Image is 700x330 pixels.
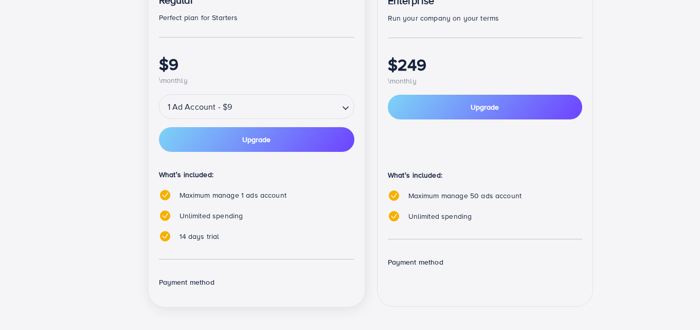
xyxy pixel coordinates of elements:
[388,210,400,222] img: tick
[388,12,582,24] p: Run your company on your terms
[388,189,400,202] img: tick
[388,169,582,181] p: What’s included:
[180,211,243,221] span: Unlimited spending
[159,11,354,24] p: Perfect plan for Starters
[159,54,354,74] h1: $9
[159,127,354,152] button: Upgrade
[159,168,354,181] p: What’s included:
[180,231,220,241] span: 14 days trial
[235,98,337,116] input: Search for option
[388,95,582,119] button: Upgrade
[159,94,354,119] div: Search for option
[242,136,271,143] span: Upgrade
[159,276,354,288] p: Payment method
[180,190,286,200] span: Maximum manage 1 ads account
[388,76,417,86] span: \monthly
[388,55,582,74] h1: $249
[166,97,235,116] span: 1 Ad Account - $9
[159,75,188,85] span: \monthly
[159,230,171,242] img: tick
[408,190,522,201] span: Maximum manage 50 ads account
[159,189,171,201] img: tick
[408,211,472,221] span: Unlimited spending
[471,102,499,112] span: Upgrade
[159,210,171,222] img: tick
[388,256,582,268] p: Payment method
